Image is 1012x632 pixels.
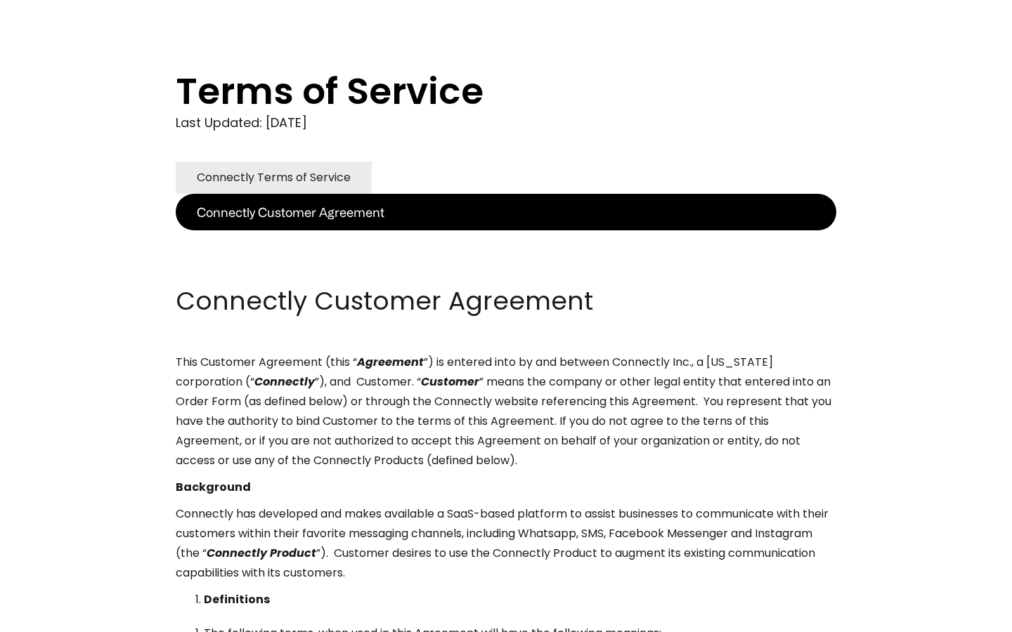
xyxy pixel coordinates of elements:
[197,168,351,187] div: Connectly Terms of Service
[421,374,479,390] em: Customer
[176,112,836,133] div: Last Updated: [DATE]
[254,374,315,390] em: Connectly
[28,607,84,627] ul: Language list
[176,504,836,583] p: Connectly has developed and makes available a SaaS-based platform to assist businesses to communi...
[176,257,836,277] p: ‍
[357,354,424,370] em: Agreement
[176,284,836,319] h2: Connectly Customer Agreement
[207,545,316,561] em: Connectly Product
[204,591,270,607] strong: Definitions
[176,353,836,470] p: This Customer Agreement (this “ ”) is entered into by and between Connectly Inc., a [US_STATE] co...
[197,202,384,222] div: Connectly Customer Agreement
[176,70,780,112] h1: Terms of Service
[176,230,836,250] p: ‍
[14,606,84,627] aside: Language selected: English
[176,479,251,495] strong: Background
